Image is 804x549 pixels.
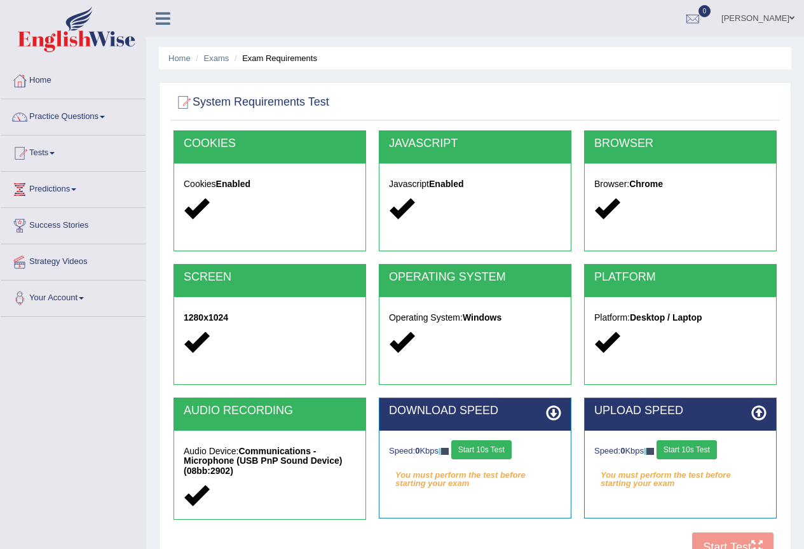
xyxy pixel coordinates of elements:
[594,179,767,189] h5: Browser:
[594,405,767,417] h2: UPLOAD SPEED
[429,179,463,189] strong: Enabled
[184,137,356,150] h2: COOKIES
[594,440,767,462] div: Speed: Kbps
[389,466,561,485] em: You must perform the test before starting your exam
[594,137,767,150] h2: BROWSER
[451,440,512,459] button: Start 10s Test
[168,53,191,63] a: Home
[184,179,356,189] h5: Cookies
[594,271,767,284] h2: PLATFORM
[1,63,146,95] a: Home
[415,446,419,455] strong: 0
[231,52,317,64] li: Exam Requirements
[216,179,250,189] strong: Enabled
[594,313,767,323] h5: Platform:
[184,447,356,476] h5: Audio Device:
[620,446,625,455] strong: 0
[644,448,654,455] img: ajax-loader-fb-connection.gif
[698,5,711,17] span: 0
[184,271,356,284] h2: SCREEN
[184,312,228,323] strong: 1280x1024
[174,93,329,112] h2: System Requirements Test
[1,172,146,204] a: Predictions
[389,440,561,462] div: Speed: Kbps
[184,446,342,476] strong: Communications - Microphone (USB PnP Sound Device) (08bb:2902)
[184,405,356,417] h2: AUDIO RECORDING
[1,136,146,167] a: Tests
[389,179,561,189] h5: Javascript
[389,137,561,150] h2: JAVASCRIPT
[1,208,146,240] a: Success Stories
[1,99,146,131] a: Practice Questions
[629,179,663,189] strong: Chrome
[389,405,561,417] h2: DOWNLOAD SPEED
[439,448,449,455] img: ajax-loader-fb-connection.gif
[594,466,767,485] em: You must perform the test before starting your exam
[204,53,229,63] a: Exams
[389,271,561,284] h2: OPERATING SYSTEM
[389,313,561,323] h5: Operating System:
[630,312,702,323] strong: Desktop / Laptop
[1,244,146,276] a: Strategy Videos
[1,281,146,312] a: Your Account
[657,440,717,459] button: Start 10s Test
[463,312,501,323] strong: Windows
